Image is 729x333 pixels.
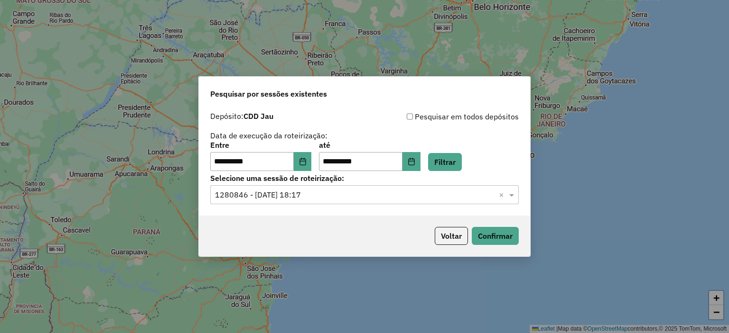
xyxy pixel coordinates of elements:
[210,130,327,141] label: Data de execução da roteirização:
[210,172,519,184] label: Selecione uma sessão de roteirização:
[210,110,273,122] label: Depósito:
[428,153,462,171] button: Filtrar
[435,227,468,245] button: Voltar
[472,227,519,245] button: Confirmar
[210,139,311,151] label: Entre
[364,111,519,122] div: Pesquisar em todos depósitos
[294,152,312,171] button: Choose Date
[499,189,507,200] span: Clear all
[319,139,420,151] label: até
[243,111,273,121] strong: CDD Jau
[210,88,327,99] span: Pesquisar por sessões existentes
[402,152,421,171] button: Choose Date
